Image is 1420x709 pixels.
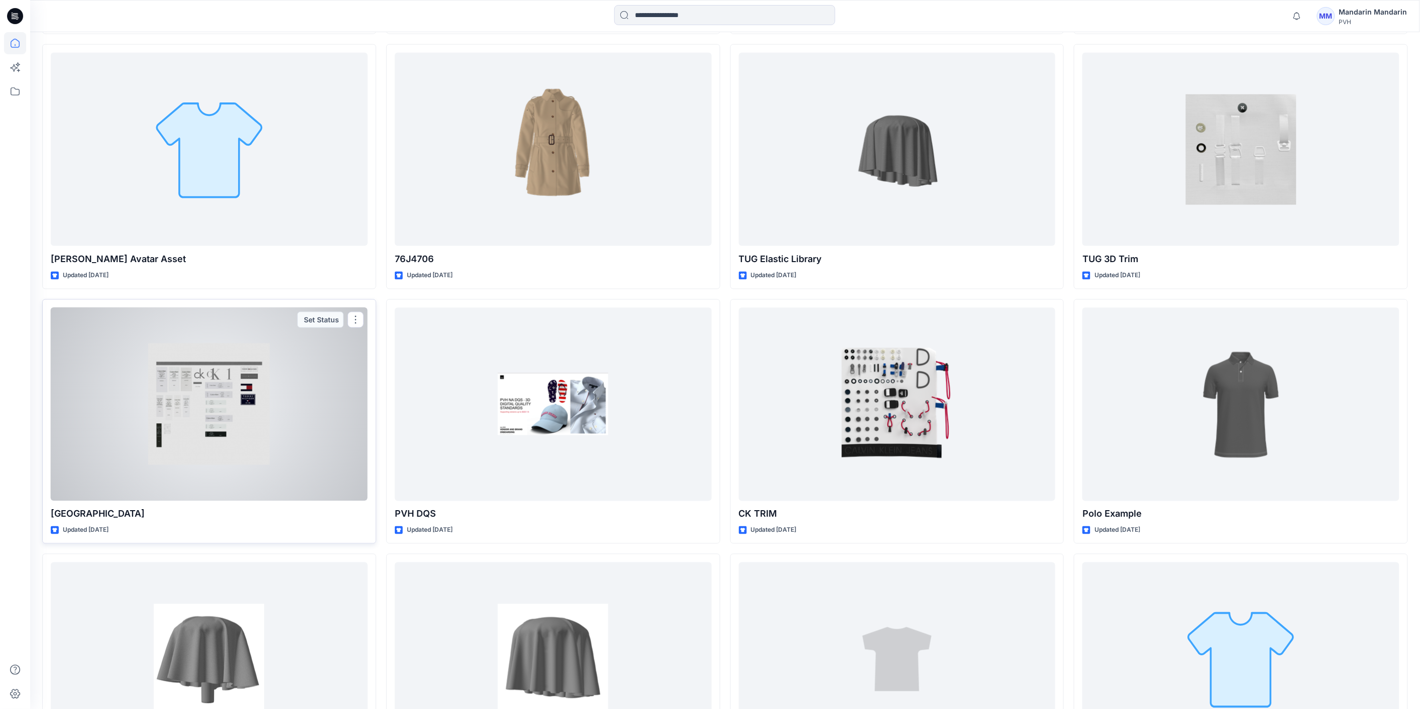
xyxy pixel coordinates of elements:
[1095,270,1140,281] p: Updated [DATE]
[395,308,712,501] a: PVH DQS
[751,270,797,281] p: Updated [DATE]
[1317,7,1335,25] div: MM
[63,525,108,536] p: Updated [DATE]
[51,308,368,501] a: TUG Trim Library
[395,252,712,266] p: 76J4706
[739,53,1056,246] a: TUG Elastic Library
[751,525,797,536] p: Updated [DATE]
[395,53,712,246] a: 76J4706
[1082,53,1399,246] a: TUG 3D Trim
[1082,252,1399,266] p: TUG 3D Trim
[51,252,368,266] p: [PERSON_NAME] Avatar Asset
[1339,18,1407,26] div: PVH
[395,507,712,521] p: PVH DQS
[407,270,453,281] p: Updated [DATE]
[1095,525,1140,536] p: Updated [DATE]
[739,507,1056,521] p: CK TRIM
[739,308,1056,501] a: CK TRIM
[407,525,453,536] p: Updated [DATE]
[51,53,368,246] a: Deborah Avatar Asset
[1339,6,1407,18] div: Mandarin Mandarin
[1082,507,1399,521] p: Polo Example
[63,270,108,281] p: Updated [DATE]
[1082,308,1399,501] a: Polo Example
[51,507,368,521] p: [GEOGRAPHIC_DATA]
[739,252,1056,266] p: TUG Elastic Library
